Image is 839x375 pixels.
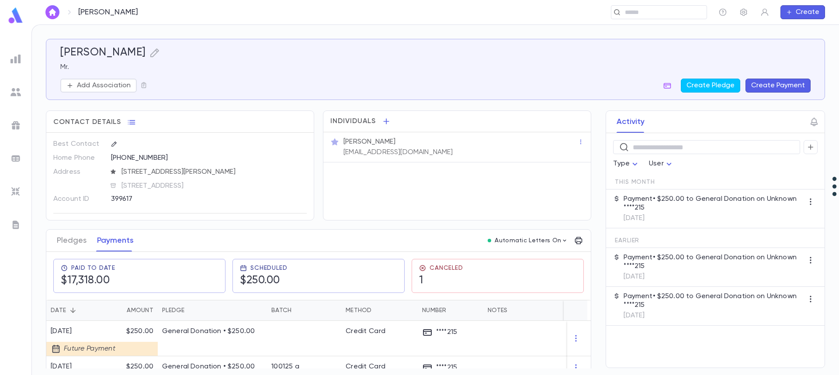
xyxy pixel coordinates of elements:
[78,7,138,17] p: [PERSON_NAME]
[488,300,507,321] div: Notes
[57,230,87,251] button: Pledges
[105,300,158,321] div: Amount
[162,300,185,321] div: Pledge
[346,362,385,371] div: Credit Card
[53,137,104,151] p: Best Contact
[484,234,572,247] button: Automatic Letters On
[624,253,804,271] p: Payment • $250.00 to General Donation on Unknown ****215
[250,265,288,272] span: Scheduled
[111,192,263,205] div: 399617
[53,192,104,206] p: Account ID
[10,120,21,131] img: campaigns_grey.99e729a5f7ee94e3726e6486bddda8f1.svg
[127,300,153,321] div: Amount
[53,151,104,165] p: Home Phone
[330,117,376,126] span: Individuals
[271,362,299,371] div: 100125 a
[780,5,825,19] button: Create
[47,9,58,16] img: home_white.a664292cf8c1dea59945f0da9f25487c.svg
[7,7,24,24] img: logo
[418,300,483,321] div: Number
[10,220,21,230] img: letters_grey.7941b92b52307dd3b8a917253454ce1c.svg
[624,292,804,310] p: Payment • $250.00 to General Donation on Unknown ****215
[97,230,134,251] button: Payments
[158,300,267,321] div: Pledge
[419,274,423,287] h5: 1
[61,274,110,287] h5: $17,318.00
[60,46,146,59] h5: [PERSON_NAME]
[77,81,131,90] p: Add Association
[495,237,561,244] p: Automatic Letters On
[613,155,640,172] div: Type
[60,63,811,72] p: Mr.
[430,265,463,272] span: Canceled
[46,300,105,321] div: Date
[162,362,263,371] p: General Donation • $250.00
[649,160,664,167] span: User
[10,153,21,164] img: batches_grey.339ca447c9d9533ef1741baa751efc33.svg
[343,148,453,157] p: [EMAIL_ADDRESS][DOMAIN_NAME]
[46,342,121,356] div: Future Payment
[10,54,21,64] img: reports_grey.c525e4749d1bce6a11f5fe2a8de1b229.svg
[624,195,804,212] p: Payment • $250.00 to General Donation on Unknown ****215
[66,303,80,317] button: Sort
[118,168,308,176] span: [STREET_ADDRESS][PERSON_NAME]
[346,327,385,336] div: Credit Card
[10,87,21,97] img: students_grey.60c7aba0da46da39d6d829b817ac14fc.svg
[271,300,291,321] div: Batch
[111,151,307,164] div: [PHONE_NUMBER]
[53,118,121,127] span: Contact Details
[745,79,811,93] button: Create Payment
[51,362,72,371] div: [DATE]
[51,300,66,321] div: Date
[346,300,372,321] div: Method
[617,111,645,133] button: Activity
[624,214,804,223] p: [DATE]
[162,327,263,336] p: General Donation • $250.00
[613,160,630,167] span: Type
[60,79,137,93] button: Add Association
[615,237,639,244] span: Earlier
[624,272,804,281] p: [DATE]
[10,186,21,197] img: imports_grey.530a8a0e642e233f2baf0ef88e8c9fcb.svg
[267,300,341,321] div: Batch
[624,311,804,320] p: [DATE]
[483,300,593,321] div: Notes
[118,182,308,190] span: [STREET_ADDRESS]
[240,274,280,287] h5: $250.00
[615,179,655,186] span: This Month
[51,327,116,336] div: [DATE]
[681,79,740,93] button: Create Pledge
[110,327,153,336] p: $250.00
[422,300,447,321] div: Number
[343,138,395,146] p: [PERSON_NAME]
[71,265,115,272] span: Paid To Date
[649,155,674,172] div: User
[341,300,418,321] div: Method
[126,362,153,371] p: $250.00
[53,165,104,179] p: Address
